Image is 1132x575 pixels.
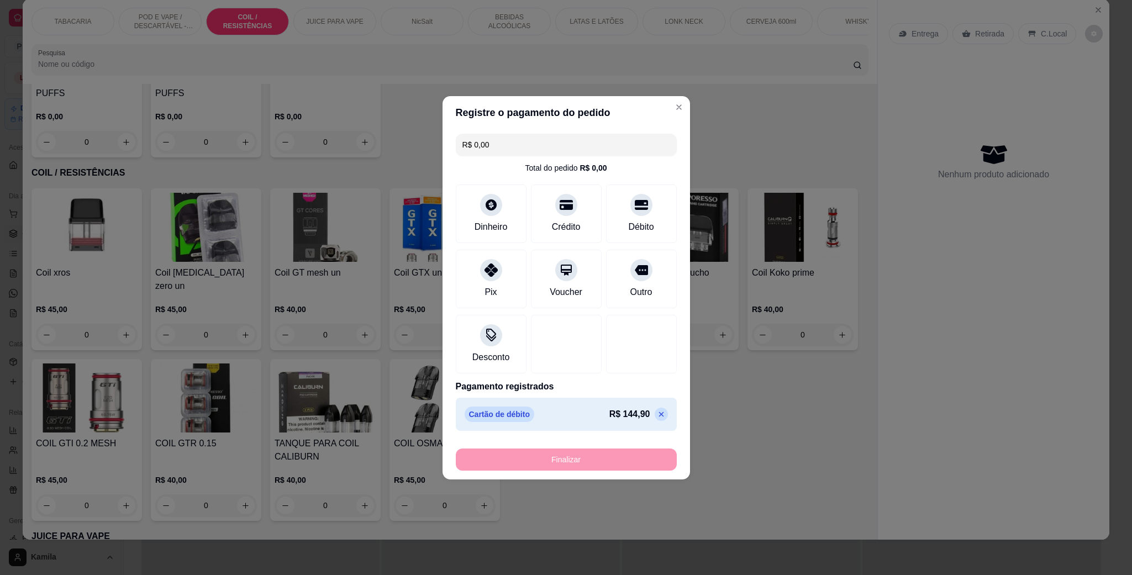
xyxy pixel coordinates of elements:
header: Registre o pagamento do pedido [443,96,690,129]
div: R$ 0,00 [580,162,607,173]
p: R$ 144,90 [609,408,650,421]
div: Pix [485,286,497,299]
div: Voucher [550,286,582,299]
div: Crédito [552,220,581,234]
p: Cartão de débito [465,407,534,422]
div: Desconto [472,351,510,364]
input: Ex.: hambúrguer de cordeiro [462,134,670,156]
div: Outro [630,286,652,299]
div: Dinheiro [475,220,508,234]
p: Pagamento registrados [456,380,677,393]
button: Close [670,98,688,116]
div: Débito [628,220,654,234]
div: Total do pedido [525,162,607,173]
